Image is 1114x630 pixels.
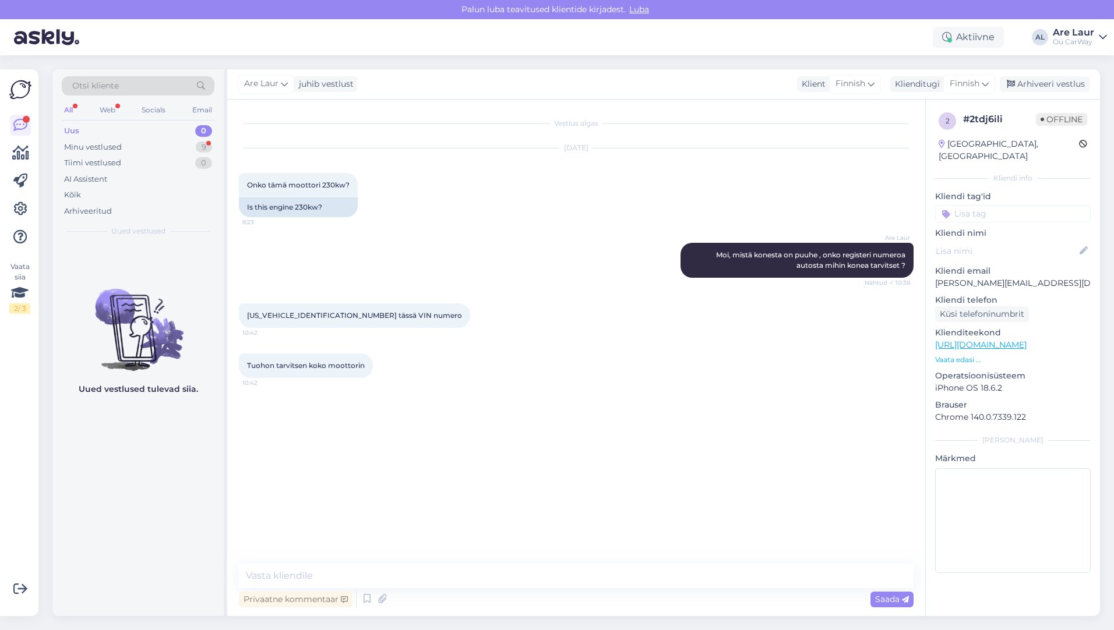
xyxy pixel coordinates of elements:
[939,138,1079,162] div: [GEOGRAPHIC_DATA], [GEOGRAPHIC_DATA]
[239,592,352,607] div: Privaatne kommentaar
[935,382,1091,394] p: iPhone OS 18.6.2
[963,112,1036,126] div: # 2tdj6ili
[797,78,826,90] div: Klient
[64,141,122,153] div: Minu vestlused
[835,77,865,90] span: Finnish
[97,102,118,118] div: Web
[9,79,31,101] img: Askly Logo
[294,78,354,90] div: juhib vestlust
[239,197,358,217] div: Is this engine 230kw?
[935,355,1091,365] p: Vaata edasi ...
[139,102,168,118] div: Socials
[244,77,278,90] span: Are Laur
[64,125,79,137] div: Uus
[626,4,653,15] span: Luba
[1053,37,1094,47] div: Oü CarWay
[9,261,30,314] div: Vaata siia
[64,189,81,201] div: Kõik
[935,294,1091,306] p: Kliendi telefon
[866,233,910,242] span: Are Laur
[935,265,1091,277] p: Kliendi email
[1053,28,1107,47] a: Are LaurOü CarWay
[935,370,1091,382] p: Operatsioonisüsteem
[247,311,462,320] span: [US_VEHICLE_IDENTIFICATION_NUMBER] tässä VIN numero
[239,118,914,129] div: Vestlus algas
[9,303,30,314] div: 2 / 3
[946,116,950,125] span: 2
[64,157,121,169] div: Tiimi vestlused
[935,227,1091,239] p: Kliendi nimi
[875,594,909,604] span: Saada
[242,378,286,387] span: 10:42
[242,328,286,337] span: 10:42
[62,102,75,118] div: All
[936,245,1077,257] input: Lisa nimi
[935,399,1091,411] p: Brauser
[933,27,1004,48] div: Aktiivne
[935,173,1091,183] div: Kliendi info
[935,452,1091,465] p: Märkmed
[195,157,212,169] div: 0
[64,206,112,217] div: Arhiveeritud
[935,306,1029,322] div: Küsi telefoninumbrit
[79,383,198,395] p: Uued vestlused tulevad siia.
[935,435,1091,445] div: [PERSON_NAME]
[890,78,940,90] div: Klienditugi
[935,205,1091,222] input: Lisa tag
[935,190,1091,203] p: Kliendi tag'id
[1000,76,1090,92] div: Arhiveeri vestlus
[935,339,1027,350] a: [URL][DOMAIN_NAME]
[239,143,914,153] div: [DATE]
[196,141,212,153] div: 9
[1053,28,1094,37] div: Are Laur
[935,411,1091,423] p: Chrome 140.0.7339.122
[64,174,107,185] div: AI Assistent
[716,250,907,270] span: Moi, mistä konesta on puuhe , onko registeri numeroa autosta mihin konea tarvitset ?
[242,218,286,226] span: 8:23
[865,278,910,287] span: Nähtud ✓ 10:38
[1036,113,1087,126] span: Offline
[935,327,1091,339] p: Klienditeekond
[190,102,214,118] div: Email
[247,361,365,370] span: Tuohon tarvitsen koko moottorin
[1032,29,1048,45] div: AL
[935,277,1091,289] p: [PERSON_NAME][EMAIL_ADDRESS][DOMAIN_NAME]
[72,80,119,92] span: Otsi kliente
[950,77,979,90] span: Finnish
[247,180,350,189] span: Onko tämä moottori 230kw?
[52,268,224,373] img: No chats
[195,125,212,137] div: 0
[111,226,165,236] span: Uued vestlused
